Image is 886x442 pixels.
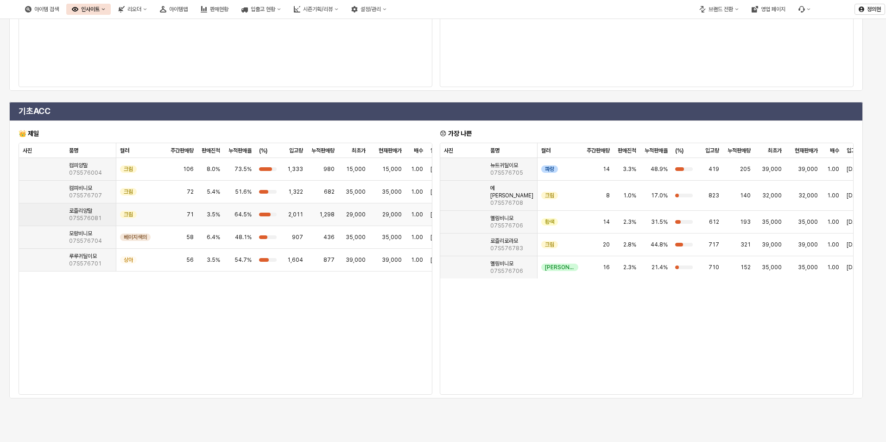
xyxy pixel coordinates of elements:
span: 3.5% [207,211,220,218]
span: 436 [323,234,335,241]
span: 로즐리양말 [69,207,92,215]
span: 1.00 [827,218,839,226]
span: [DATE] [847,192,865,199]
span: 사진 [23,147,32,154]
div: 리오더 [127,6,141,13]
span: 컴피비니모 [69,184,92,192]
span: 1.0% [623,192,636,199]
span: 최초가 [768,147,782,154]
span: 주간판매량 [171,147,194,154]
span: 35,000 [346,234,366,241]
button: 설정/관리 [346,4,392,15]
span: 980 [323,165,335,173]
span: 35,000 [762,218,782,226]
div: 인사이트 [81,6,100,13]
span: 최초가 [352,147,366,154]
span: 39,000 [346,256,366,264]
span: 누적판매량 [728,147,751,154]
span: 877 [323,256,335,264]
span: 48.9% [651,165,668,173]
span: 193 [740,218,751,226]
span: 710 [709,264,719,271]
span: [DATE] [430,188,449,196]
span: 입고량 [289,147,303,154]
h6: 👑 제일 [19,129,432,138]
span: [DATE] [430,165,449,173]
span: 07S576081 [69,215,101,222]
span: 에[PERSON_NAME] [490,184,533,199]
span: [DATE] [847,264,865,271]
button: 정의현 [854,4,885,15]
span: 907 [292,234,303,241]
span: 2.3% [623,264,636,271]
span: 1.00 [827,165,839,173]
span: 황색 [545,218,554,226]
span: 1.00 [411,188,423,196]
span: 멜링비니모 [490,260,513,267]
span: 48.1% [235,234,252,241]
div: 브랜드 전환 [694,4,744,15]
span: 모랑비니모 [69,230,92,237]
div: 메뉴 항목 6 [793,4,816,15]
span: 1,604 [287,256,303,264]
span: 5.4% [207,188,220,196]
span: 35,000 [798,218,818,226]
span: 39,000 [798,165,818,173]
span: 39,000 [798,241,818,248]
span: 크림 [545,241,554,248]
span: 1.00 [411,165,423,173]
span: 29,000 [346,211,366,218]
span: 판매진척 [202,147,220,154]
span: [DATE] [847,165,865,173]
span: 품명 [69,147,78,154]
div: 설정/관리 [361,6,381,13]
span: 71 [187,211,194,218]
span: 321 [740,241,751,248]
span: 07S576704 [69,237,102,245]
div: 입출고 현황 [251,6,275,13]
span: 1.00 [411,234,423,241]
span: 누적판매율 [645,147,668,154]
span: 16 [603,264,610,271]
button: 아이템맵 [154,4,193,15]
span: 크림 [124,211,133,218]
span: 419 [709,165,719,173]
span: 품명 [490,147,500,154]
span: 누적판매량 [311,147,335,154]
button: 시즌기획/리뷰 [288,4,344,15]
span: 682 [324,188,335,196]
span: 106 [183,165,194,173]
span: 07S576706 [490,222,523,229]
button: 판매현황 [195,4,234,15]
span: 1,322 [288,188,303,196]
span: (%) [259,147,267,154]
span: 54.7% [234,256,252,264]
div: 입출고 현황 [236,4,286,15]
span: 상아 [124,256,133,264]
span: 2.8% [623,241,636,248]
span: 8.0% [207,165,220,173]
span: 07S576004 [69,169,102,177]
span: 현재판매가 [379,147,402,154]
div: 시즌기획/리뷰 [303,6,333,13]
span: 32,000 [798,192,818,199]
span: 멜링비니모 [490,215,513,222]
span: 루루귀달이모 [69,253,97,260]
span: 주간판매량 [587,147,610,154]
span: 07S576707 [69,192,102,199]
span: 뉴트귀달이모 [490,162,518,169]
span: 39,000 [762,241,782,248]
span: 20 [603,241,610,248]
span: 56 [186,256,194,264]
span: 1.00 [411,256,423,264]
span: 3.5% [207,256,220,264]
button: 인사이트 [66,4,111,15]
span: 07S576706 [490,267,523,275]
span: 크림 [545,192,554,199]
span: 15,000 [382,165,402,173]
span: 판매진척 [618,147,636,154]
